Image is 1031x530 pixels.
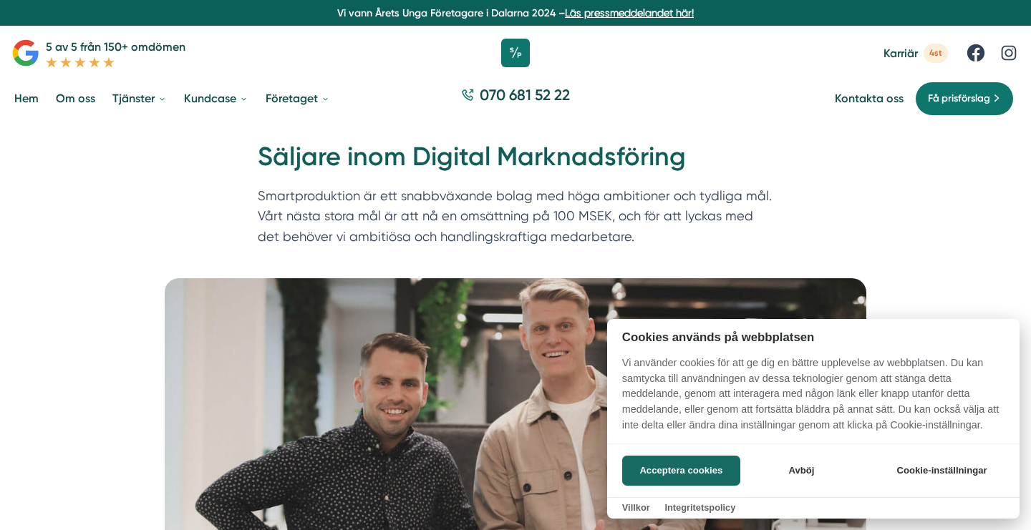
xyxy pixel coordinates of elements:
[879,456,1005,486] button: Cookie-inställningar
[664,502,735,513] a: Integritetspolicy
[622,502,650,513] a: Villkor
[745,456,858,486] button: Avböj
[607,355,1020,443] p: Vi använder cookies för att ge dig en bättre upplevelse av webbplatsen. Du kan samtycka till anvä...
[607,330,1020,344] h2: Cookies används på webbplatsen
[622,456,740,486] button: Acceptera cookies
